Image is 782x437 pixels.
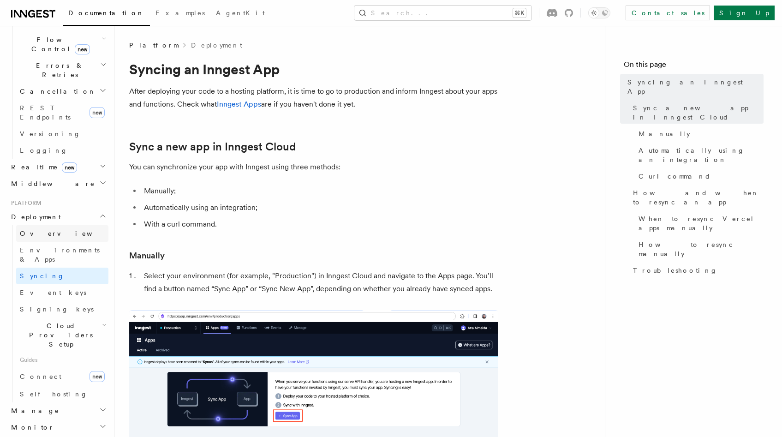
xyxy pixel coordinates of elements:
span: Realtime [7,162,77,172]
span: Examples [155,9,205,17]
a: Connectnew [16,367,108,386]
a: Inngest Apps [217,100,261,108]
a: Environments & Apps [16,242,108,268]
span: Overview [20,230,115,237]
span: Platform [129,41,178,50]
span: Versioning [20,130,81,138]
span: How to resync manually [639,240,764,258]
a: Sync a new app in Inngest Cloud [129,140,296,153]
span: Environments & Apps [20,246,100,263]
a: How to resync manually [635,236,764,262]
span: Sync a new app in Inngest Cloud [633,103,764,122]
a: Event keys [16,284,108,301]
span: Middleware [7,179,95,188]
h1: Syncing an Inngest App [129,61,498,78]
span: Troubleshooting [633,266,717,275]
p: You can synchronize your app with Inngest using three methods: [129,161,498,174]
a: Automatically using an integration [635,142,764,168]
span: Logging [20,147,68,154]
span: Platform [7,199,42,207]
a: REST Endpointsnew [16,100,108,126]
a: Deployment [191,41,242,50]
a: Logging [16,142,108,159]
h4: On this page [624,59,764,74]
a: Examples [150,3,210,25]
span: Cancellation [16,87,96,96]
a: Syncing [16,268,108,284]
a: Curl command [635,168,764,185]
span: Cloud Providers Setup [16,321,102,349]
a: Sign Up [714,6,775,20]
button: Manage [7,402,108,419]
span: Deployment [7,212,61,221]
span: Monitor [7,423,54,432]
span: new [62,162,77,173]
span: Errors & Retries [16,61,100,79]
button: Errors & Retries [16,57,108,83]
span: Self hosting [20,390,88,398]
span: REST Endpoints [20,104,71,121]
button: Flow Controlnew [16,31,108,57]
button: Cancellation [16,83,108,100]
span: Guides [16,353,108,367]
span: Signing keys [20,305,94,313]
span: Syncing an Inngest App [627,78,764,96]
div: Deployment [7,225,108,402]
button: Search...⌘K [354,6,531,20]
a: Contact sales [626,6,710,20]
a: Signing keys [16,301,108,317]
a: When to resync Vercel apps manually [635,210,764,236]
span: When to resync Vercel apps manually [639,214,764,233]
li: With a curl command. [141,218,498,231]
span: new [90,371,105,382]
span: Manually [639,129,690,138]
span: Flow Control [16,35,101,54]
span: Syncing [20,272,65,280]
span: How and when to resync an app [633,188,764,207]
a: Manually [129,249,165,262]
kbd: ⌘K [513,8,526,18]
p: After deploying your code to a hosting platform, it is time to go to production and inform Innges... [129,85,498,111]
a: AgentKit [210,3,270,25]
button: Monitor [7,419,108,436]
span: Manage [7,406,60,415]
li: Automatically using an integration; [141,201,498,214]
li: Select your environment (for example, "Production") in Inngest Cloud and navigate to the Apps pag... [141,269,498,295]
span: Automatically using an integration [639,146,764,164]
span: Event keys [20,289,86,296]
button: Toggle dark mode [588,7,610,18]
li: Manually; [141,185,498,198]
button: Realtimenew [7,159,108,175]
a: Versioning [16,126,108,142]
button: Middleware [7,175,108,192]
span: new [90,107,105,118]
a: Overview [16,225,108,242]
a: Self hosting [16,386,108,402]
a: Troubleshooting [629,262,764,279]
a: Manually [635,126,764,142]
a: Documentation [63,3,150,26]
a: Sync a new app in Inngest Cloud [629,100,764,126]
span: AgentKit [216,9,265,17]
span: new [75,44,90,54]
span: Connect [20,373,61,380]
span: Documentation [68,9,144,17]
span: Curl command [639,172,711,181]
a: Syncing an Inngest App [624,74,764,100]
button: Cloud Providers Setup [16,317,108,353]
a: How and when to resync an app [629,185,764,210]
button: Deployment [7,209,108,225]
